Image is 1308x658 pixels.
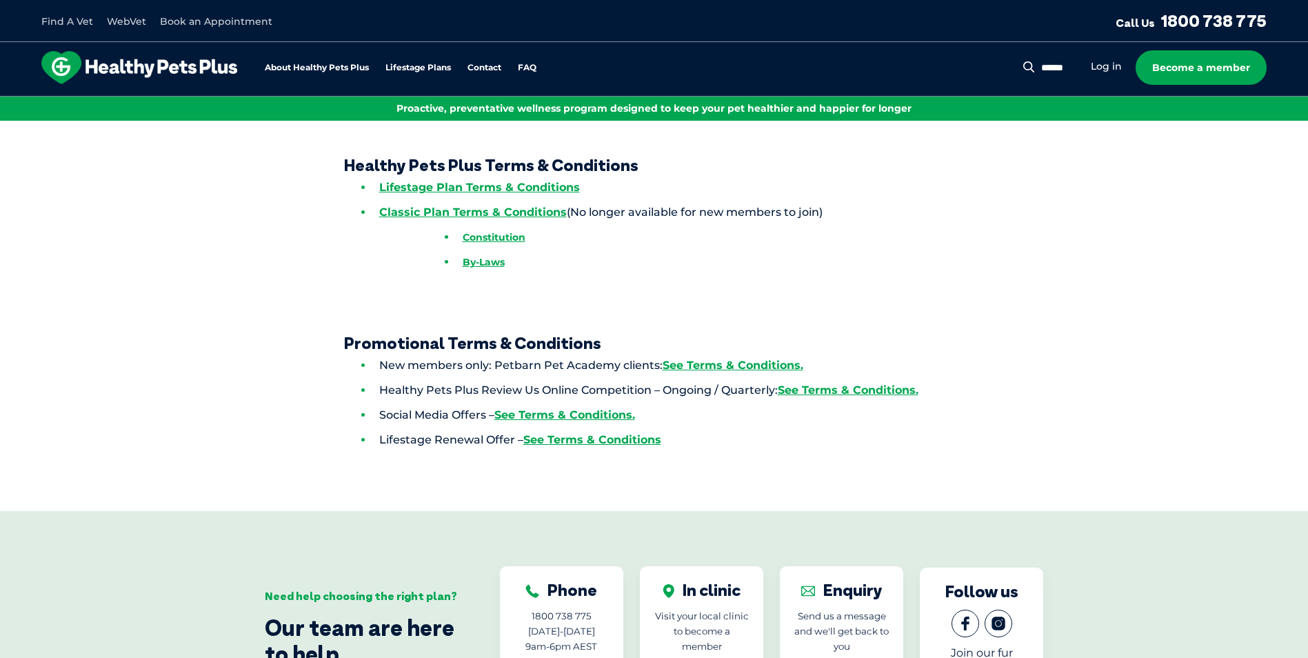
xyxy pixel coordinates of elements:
div: Need help choosing the right plan? [265,590,459,603]
div: In clinic [663,580,741,600]
li: Healthy Pets Plus Review Us Online Competition – Ongoing / Quarterly: [361,378,1013,403]
a: Classic Plan Terms & Conditions [379,206,567,219]
span: Send us a message and we'll get back to you [794,610,889,652]
button: Search [1020,60,1038,74]
span: 9am-6pm AEST [525,641,597,652]
a: By-Laws [463,256,505,268]
a: WebVet [107,15,146,28]
a: Log in [1091,60,1122,73]
a: Become a member [1136,50,1267,85]
div: Phone [525,580,597,600]
a: Lifestage Plans [385,63,451,72]
img: Enquiry [801,584,815,598]
li: Lifestage Renewal Offer – [361,428,1013,452]
a: About Healthy Pets Plus [265,63,369,72]
li: (No longer available for new members to join) [361,200,1013,275]
a: Lifestage Plan Terms & Conditions [379,181,580,194]
a: FAQ [518,63,536,72]
img: hpp-logo [41,51,237,84]
span: 1800 738 775 [532,610,592,621]
h1: Healthy Pets Plus Terms & Conditions [296,155,1013,175]
a: Call Us1800 738 775 [1116,10,1267,31]
a: Find A Vet [41,15,93,28]
a: See Terms & Conditions [523,433,661,446]
span: Visit your local clinic to become a member [655,610,749,652]
a: Book an Appointment [160,15,272,28]
span: Call Us [1116,16,1155,30]
h1: Promotional Terms & Conditions [296,333,1013,353]
a: Contact [467,63,501,72]
div: Enquiry [801,580,883,600]
a: Constitution [463,231,525,243]
img: In clinic [663,584,674,598]
span: [DATE]-[DATE] [528,626,595,637]
li: New members only: Petbarn Pet Academy clients: [361,353,1013,378]
img: Phone [525,584,539,598]
a: See Terms & Conditions. [494,408,635,421]
span: Proactive, preventative wellness program designed to keep your pet healthier and happier for longer [396,102,912,114]
a: See Terms & Conditions. [663,359,803,372]
a: See Terms & Conditions. [778,383,918,397]
div: Follow us [945,581,1018,601]
li: Social Media Offers – [361,403,1013,428]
